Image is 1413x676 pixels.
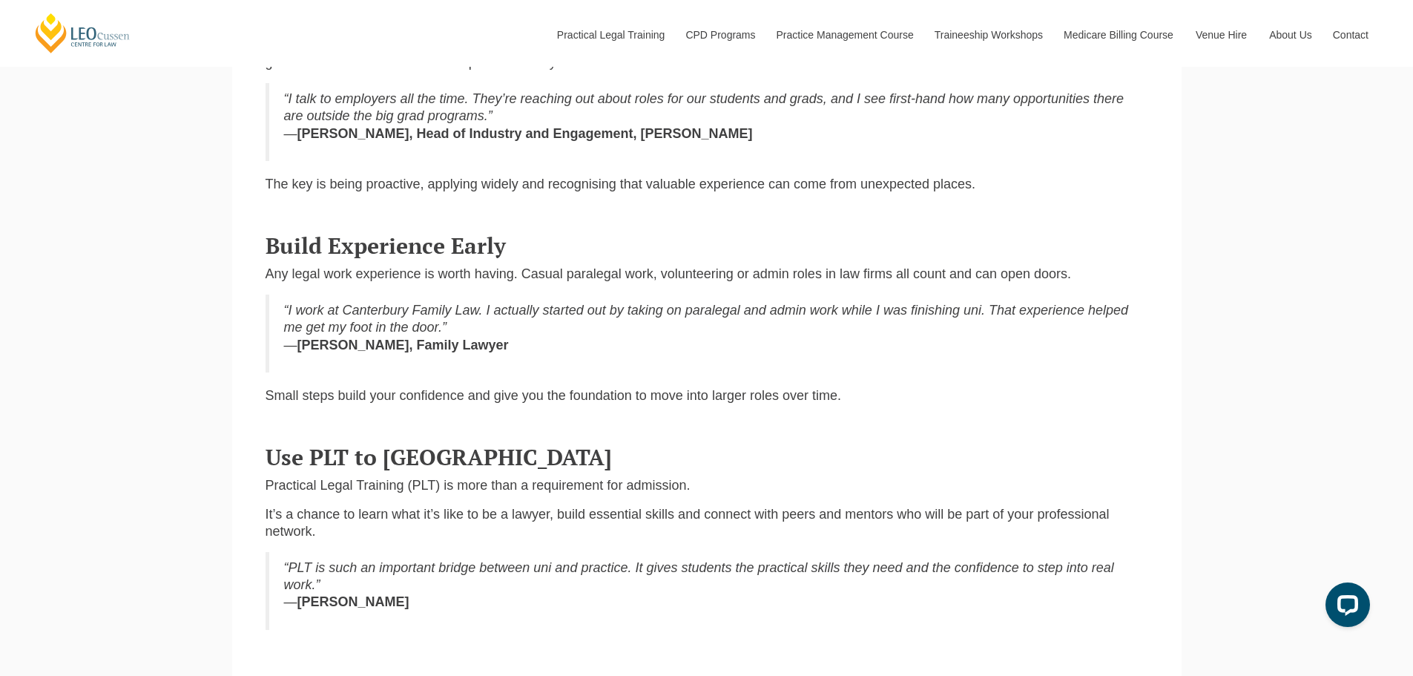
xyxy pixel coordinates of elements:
a: Contact [1322,3,1380,67]
span: “I talk to employers all the time. They’re reaching out about roles for our students and grads, a... [284,91,1124,123]
span: It’s a chance to learn what it’s like to be a lawyer, build essential skills and connect with pee... [266,507,1110,539]
a: Traineeship Workshops [923,3,1053,67]
a: Practical Legal Training [546,3,675,67]
a: About Us [1258,3,1322,67]
span: — [284,126,297,141]
span: “I work at Canterbury Family Law. I actually started out by taking on paralegal and admin work wh... [284,303,1129,335]
span: Small steps build your confidence and give you the foundation to move into larger roles over time. [266,388,841,403]
span: — [284,338,297,352]
a: Medicare Billing Course [1053,3,1185,67]
span: [PERSON_NAME], Family Lawyer [297,338,509,352]
iframe: LiveChat chat widget [1314,577,1376,639]
a: CPD Programs [674,3,765,67]
span: Use PLT to [GEOGRAPHIC_DATA] [266,442,612,472]
a: Practice Management Course [765,3,923,67]
span: Build Experience Early [266,231,506,260]
a: Venue Hire [1185,3,1258,67]
span: [PERSON_NAME], Head of Industry and Engagement, [PERSON_NAME] [297,126,753,141]
span: Any legal work experience is worth having. Casual paralegal work, volunteering or admin roles in ... [266,266,1072,281]
span: The key is being proactive, applying widely and recognising that valuable experience can come fro... [266,177,976,191]
span: — [284,594,297,609]
a: [PERSON_NAME] Centre for Law [33,12,132,54]
span: Practical Legal Training (PLT) is more than a requirement for admission. [266,478,691,493]
span: [PERSON_NAME] [297,594,409,609]
span: “PLT is such an important bridge between uni and practice. It gives students the practical skills... [284,560,1114,592]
